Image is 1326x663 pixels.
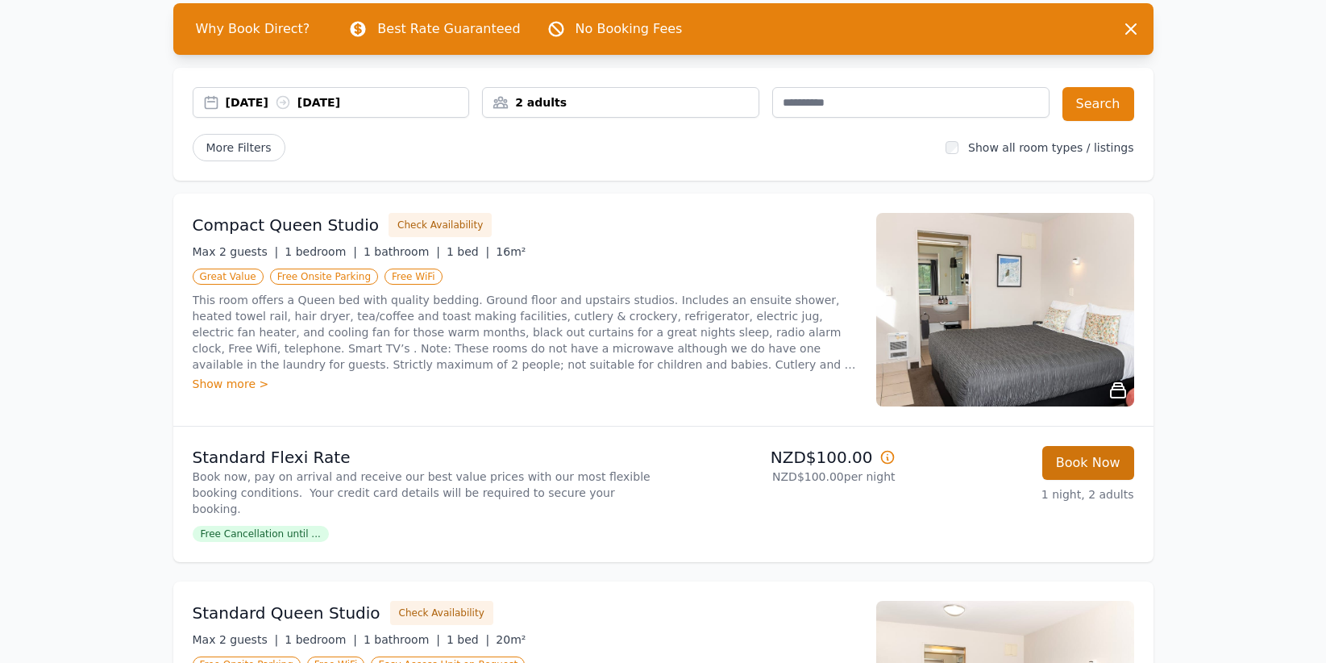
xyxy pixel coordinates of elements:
[576,19,683,39] p: No Booking Fees
[226,94,469,110] div: [DATE] [DATE]
[193,376,857,392] div: Show more >
[193,446,657,469] p: Standard Flexi Rate
[389,213,492,237] button: Check Availability
[183,13,323,45] span: Why Book Direct?
[447,633,489,646] span: 1 bed |
[285,245,357,258] span: 1 bedroom |
[384,269,443,285] span: Free WiFi
[908,486,1134,502] p: 1 night, 2 adults
[193,633,279,646] span: Max 2 guests |
[193,245,279,258] span: Max 2 guests |
[496,633,526,646] span: 20m²
[364,633,440,646] span: 1 bathroom |
[193,526,329,542] span: Free Cancellation until ...
[285,633,357,646] span: 1 bedroom |
[193,134,285,161] span: More Filters
[193,214,380,236] h3: Compact Queen Studio
[193,469,657,517] p: Book now, pay on arrival and receive our best value prices with our most flexible booking conditi...
[377,19,520,39] p: Best Rate Guaranteed
[496,245,526,258] span: 16m²
[670,469,896,485] p: NZD$100.00 per night
[390,601,493,625] button: Check Availability
[193,602,380,624] h3: Standard Queen Studio
[483,94,759,110] div: 2 adults
[193,292,857,373] p: This room offers a Queen bed with quality bedding. Ground floor and upstairs studios. Includes an...
[968,141,1133,154] label: Show all room types / listings
[270,269,378,285] span: Free Onsite Parking
[670,446,896,469] p: NZD$100.00
[193,269,264,285] span: Great Value
[364,245,440,258] span: 1 bathroom |
[1042,446,1134,480] button: Book Now
[1062,87,1134,121] button: Search
[447,245,489,258] span: 1 bed |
